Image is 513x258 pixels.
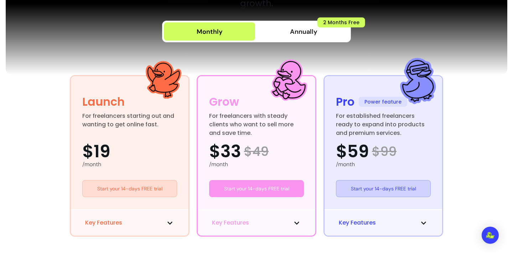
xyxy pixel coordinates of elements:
span: Power feature [359,97,407,107]
span: Key Features [212,218,249,227]
span: Key Features [339,218,376,227]
div: /month [82,160,177,169]
div: /month [209,160,304,169]
div: Pro [336,93,354,110]
div: Launch [82,93,125,110]
div: Open Intercom Messenger [482,227,499,244]
span: Annually [290,27,317,37]
button: Key Features [339,218,428,227]
span: 2 Months Free [317,17,365,27]
span: $59 [336,143,369,160]
span: $33 [209,143,241,160]
a: Start your 14-days FREE trial [82,180,177,197]
button: Key Features [212,218,301,227]
div: /month [336,160,431,169]
a: Start your 14-days FREE trial [209,180,304,197]
span: Key Features [85,218,122,227]
div: For established freelancers ready to expand into products and premium services. [336,112,431,129]
span: $19 [82,143,110,160]
span: $ 49 [244,144,269,159]
div: Monthly [197,27,223,37]
span: $ 99 [372,144,397,159]
div: Grow [209,93,239,110]
div: For freelancers with steady clients who want to sell more and save time. [209,112,304,129]
button: Key Features [85,218,174,227]
a: Start your 14-days FREE trial [336,180,431,197]
div: For freelancers starting out and wanting to get online fast. [82,112,177,129]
